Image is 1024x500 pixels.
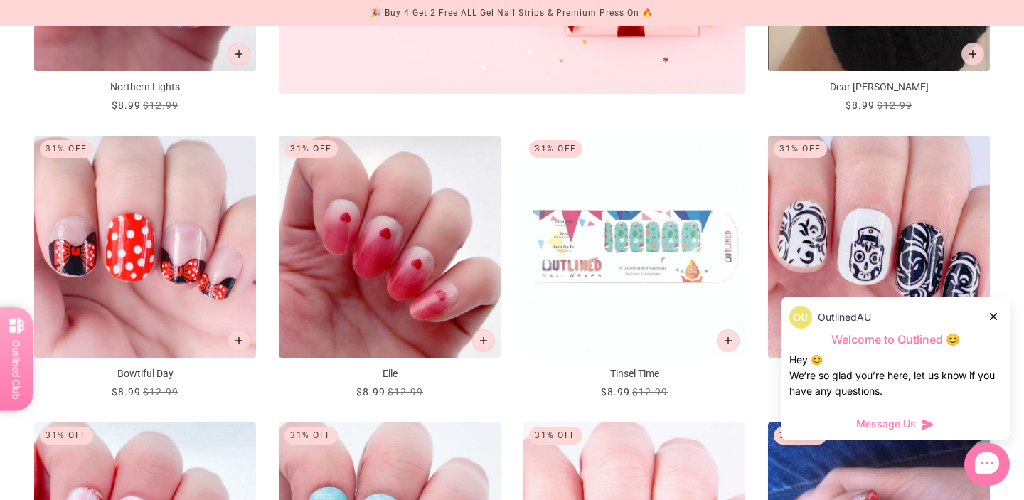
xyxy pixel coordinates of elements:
img: Tinsel Time-Adult Nail Wraps-Outlined [523,136,745,358]
span: $12.99 [143,100,178,111]
a: Bowtiful Day [34,136,256,400]
span: $12.99 [143,386,178,398]
button: Add to cart [961,43,984,65]
button: Add to cart [717,329,740,352]
span: $12.99 [877,100,912,111]
div: 31% Off [284,427,338,445]
button: Add to cart [228,329,250,352]
p: Tinsel Time [523,366,745,381]
span: $12.99 [388,386,423,398]
p: Elle [279,366,501,381]
span: Message Us [856,417,916,431]
span: $8.99 [112,386,141,398]
p: Bowtiful Day [34,366,256,381]
div: 31% Off [774,427,827,445]
div: 31% Off [40,427,93,445]
div: 31% Off [40,140,93,158]
button: Add to cart [472,329,495,352]
a: Tinsel Time [523,136,745,400]
span: $8.99 [356,386,385,398]
button: Add to cart [228,43,250,65]
p: Dear [PERSON_NAME] [768,80,990,95]
p: Northern Lights [34,80,256,95]
div: 31% Off [774,140,827,158]
span: $12.99 [632,386,668,398]
div: 31% Off [529,140,582,158]
div: 31% Off [529,427,582,445]
span: $8.99 [601,386,630,398]
p: Oh So Cool (Glow in the Dark) [768,366,990,381]
div: 31% Off [284,140,338,158]
div: 🎉 Buy 4 Get 2 Free ALL Gel Nail Strips & Premium Press On 🔥 [370,6,654,21]
p: OutlinedAU [818,309,871,325]
a: Elle [279,136,501,400]
a: Oh So Cool (Glow in the Dark) [768,136,990,400]
p: Welcome to Outlined 😊 [789,332,1001,347]
div: Hey 😊 We‘re so glad you’re here, let us know if you have any questions. [789,352,1001,399]
img: data:image/png;base64,iVBORw0KGgoAAAANSUhEUgAAACQAAAAkCAYAAADhAJiYAAAAAXNSR0IArs4c6QAAAERlWElmTU0... [789,306,812,329]
span: $8.99 [846,100,875,111]
span: $8.99 [112,100,141,111]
